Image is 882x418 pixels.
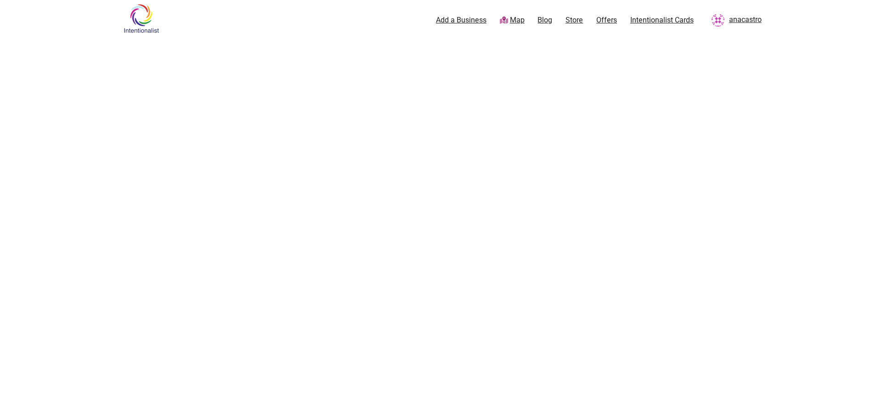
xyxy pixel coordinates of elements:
[596,15,617,25] a: Offers
[707,12,762,28] a: anacastro
[436,15,486,25] a: Add a Business
[630,15,694,25] a: Intentionalist Cards
[537,15,552,25] a: Blog
[500,15,525,26] a: Map
[565,15,583,25] a: Store
[119,4,163,33] img: Intentionalist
